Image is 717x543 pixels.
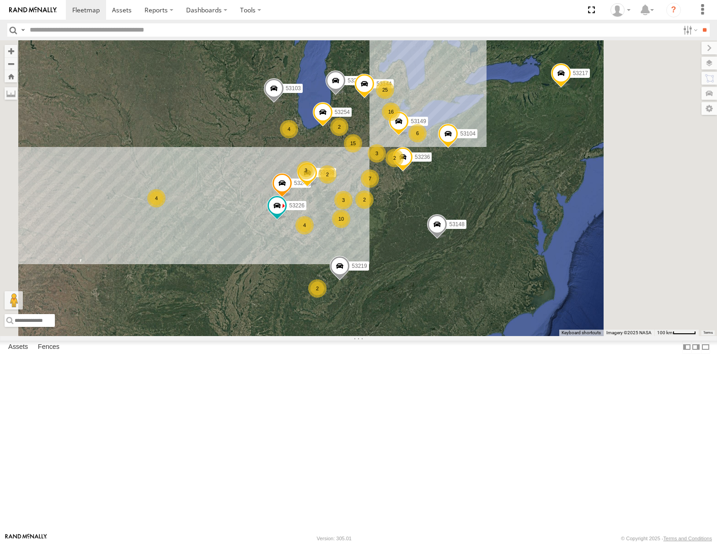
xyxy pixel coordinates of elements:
[663,536,712,541] a: Terms and Conditions
[701,102,717,115] label: Map Settings
[621,536,712,541] div: © Copyright 2025 -
[376,81,394,99] div: 25
[19,23,27,37] label: Search Query
[415,154,430,160] span: 53236
[317,536,352,541] div: Version: 305.01
[280,120,298,138] div: 4
[5,70,17,82] button: Zoom Home
[330,118,348,136] div: 2
[449,221,464,228] span: 53148
[318,165,337,184] div: 2
[701,341,710,354] label: Hide Summary Table
[5,291,23,310] button: Drag Pegman onto the map to open Street View
[335,109,350,115] span: 53254
[385,149,404,167] div: 2
[334,191,353,209] div: 3
[5,534,47,543] a: Visit our Website
[344,134,362,152] div: 15
[408,124,427,142] div: 6
[607,3,634,17] div: Miky Transport
[5,87,17,100] label: Measure
[295,216,314,234] div: 4
[352,263,367,269] span: 53219
[682,341,691,354] label: Dock Summary Table to the Left
[691,341,701,354] label: Dock Summary Table to the Right
[703,331,713,334] a: Terms
[332,210,350,228] div: 10
[368,144,386,163] div: 3
[562,330,601,336] button: Keyboard shortcuts
[382,103,400,121] div: 16
[294,180,309,186] span: 53247
[348,77,363,84] span: 53235
[606,330,652,335] span: Imagery ©2025 NASA
[411,118,426,125] span: 53149
[297,161,315,179] div: 3
[5,45,17,57] button: Zoom in
[654,330,699,336] button: Map Scale: 100 km per 47 pixels
[289,202,304,209] span: 53226
[680,23,699,37] label: Search Filter Options
[308,279,326,298] div: 2
[657,330,673,335] span: 100 km
[355,190,374,209] div: 2
[5,57,17,70] button: Zoom out
[33,341,64,354] label: Fences
[147,189,166,207] div: 4
[573,70,588,76] span: 53217
[361,169,379,188] div: 7
[666,3,681,17] i: ?
[460,130,475,136] span: 53104
[9,7,57,13] img: rand-logo.svg
[4,341,32,354] label: Assets
[286,85,301,92] span: 53103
